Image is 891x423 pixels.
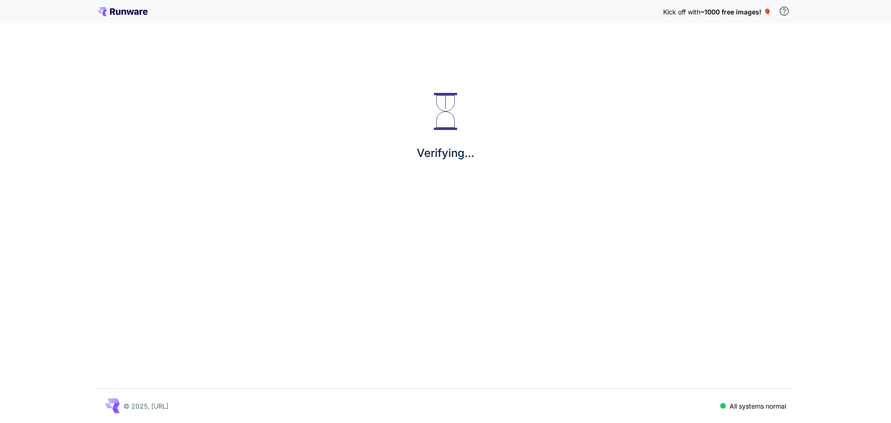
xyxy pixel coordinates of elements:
[700,8,771,16] span: ~1000 free images! 🎈
[663,8,700,16] span: Kick off with
[417,145,474,162] p: Verifying...
[775,2,794,20] button: In order to qualify for free credit, you need to sign up with a business email address and click ...
[123,401,168,411] p: © 2025, [URL]
[730,401,786,411] p: All systems normal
